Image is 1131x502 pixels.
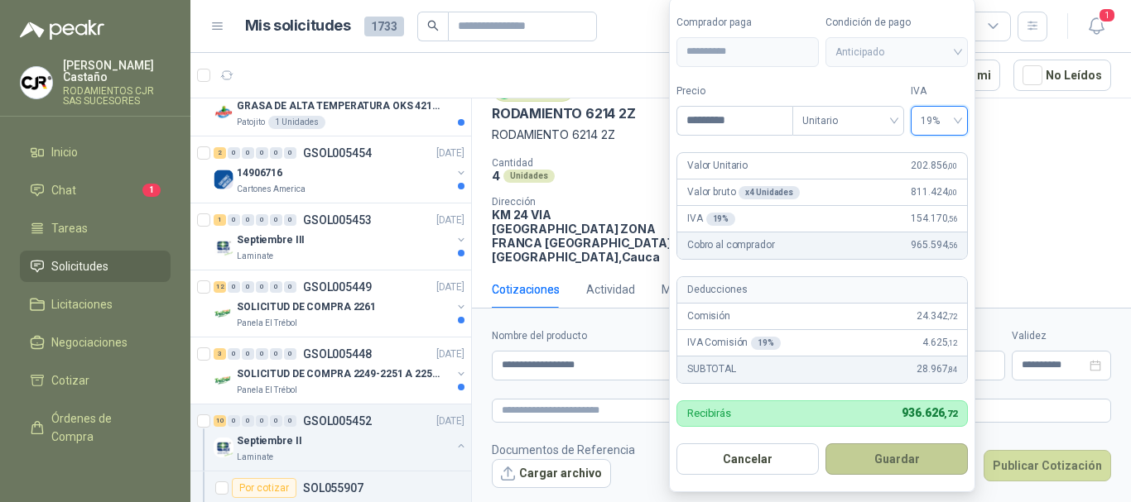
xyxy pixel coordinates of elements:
p: Panela El Trébol [237,317,297,330]
span: 19% [921,108,958,133]
div: 0 [228,147,240,159]
span: 154.170 [911,211,957,227]
p: KM 24 VIA [GEOGRAPHIC_DATA] ZONA FRANCA [GEOGRAPHIC_DATA] [GEOGRAPHIC_DATA] , Cauca [492,208,674,264]
span: Anticipado [835,40,958,65]
span: 1 [1098,7,1116,23]
span: Órdenes de Compra [51,409,155,446]
div: 2 [214,147,226,159]
span: ,00 [947,161,957,170]
div: 0 [242,281,254,293]
div: 0 [270,214,282,226]
span: Unitario [802,108,894,133]
span: Solicitudes [51,257,108,275]
img: Company Logo [214,103,233,122]
div: 0 [242,147,254,159]
span: 202.856 [911,158,957,174]
a: Remisiones [20,459,171,490]
p: [PERSON_NAME] Castaño [63,60,171,83]
div: Unidades [503,170,555,183]
p: SUBTOTAL [687,361,736,377]
div: 0 [284,147,296,159]
img: Company Logo [214,437,233,457]
img: Company Logo [214,371,233,390]
p: GSOL005449 [303,281,372,293]
span: ,72 [947,312,957,321]
p: Panela El Trébol [237,384,297,397]
div: Por cotizar [232,478,296,498]
p: GRASA DE ALTA TEMPERATURA OKS 4210 X 5 KG [237,98,443,114]
div: 0 [228,415,240,427]
span: ,72 [944,409,957,419]
a: Negociaciones [20,327,171,358]
p: RODAMIENTOS CJR SAS SUCESORES [63,86,171,106]
label: Validez [1012,328,1111,344]
p: SOLICITUD DE COMPRA 2249-2251 A 2256-2258 Y 2262 [237,366,443,382]
div: 10 [214,415,226,427]
a: Chat1 [20,175,171,206]
h1: Mis solicitudes [245,14,351,38]
div: 3 [214,348,226,360]
div: 1 [214,214,226,226]
span: 1 [142,184,161,197]
img: Company Logo [214,304,233,323]
div: 19 % [706,213,736,226]
button: 1 [1081,12,1111,41]
a: Por cotizarSOL056021[DATE] Company LogoGRASA DE ALTA TEMPERATURA OKS 4210 X 5 KGPatojito1 Unidades [190,69,471,136]
a: Órdenes de Compra [20,403,171,452]
p: [DATE] [436,280,464,295]
a: 3 0 0 0 0 0 GSOL005448[DATE] Company LogoSOLICITUD DE COMPRA 2249-2251 A 2256-2258 Y 2262Panela E... [214,344,468,397]
a: Cotizar [20,365,171,396]
label: Precio [676,84,792,99]
button: Guardar [825,443,968,475]
p: Deducciones [687,282,747,298]
span: ,84 [947,365,957,374]
p: Septiembre III [237,232,305,248]
p: GSOL005452 [303,415,372,427]
div: Cotizaciones [492,280,560,299]
span: ,56 [947,241,957,250]
label: Condición de pago [825,15,968,31]
p: Dirección [492,196,674,208]
div: Actividad [586,280,635,299]
p: [DATE] [436,414,464,429]
a: 2 0 0 0 0 0 GSOL005454[DATE] Company Logo14906716Cartones America [214,143,468,196]
p: GSOL005454 [303,147,372,159]
span: Cotizar [51,371,89,390]
img: Company Logo [214,170,233,189]
p: Cantidad [492,157,709,169]
div: 0 [228,214,240,226]
p: Valor bruto [687,184,800,200]
p: Laminate [237,250,273,263]
div: 0 [284,281,296,293]
p: SOLICITUD DE COMPRA 2261 [237,299,376,315]
p: RODAMIENTO 6214 2Z [492,126,1111,144]
p: [DATE] [436,146,464,161]
p: 4 [492,169,500,183]
a: Tareas [20,213,171,244]
p: [DATE] [436,213,464,228]
div: x 4 Unidades [739,186,800,199]
a: Licitaciones [20,289,171,320]
div: 0 [284,214,296,226]
span: 811.424 [911,184,957,200]
p: IVA Comisión [687,335,781,351]
a: Inicio [20,136,171,168]
p: IVA [687,211,735,227]
span: search [427,20,439,31]
p: Patojito [237,116,265,129]
img: Company Logo [214,237,233,256]
div: 0 [270,415,282,427]
div: 0 [256,214,268,226]
p: Recibirás [687,408,731,418]
div: Mensajes [662,280,712,299]
div: 0 [256,415,268,427]
span: Inicio [51,143,78,161]
a: Solicitudes [20,251,171,282]
span: Licitaciones [51,295,113,313]
p: Comisión [687,308,730,324]
p: Cobro al comprador [687,237,774,253]
p: 14906716 [237,165,282,181]
p: [DATE] [436,347,464,362]
a: 10 0 0 0 0 0 GSOL005452[DATE] Company LogoSeptiembre IILaminate [214,411,468,464]
p: Septiembre II [237,433,301,449]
